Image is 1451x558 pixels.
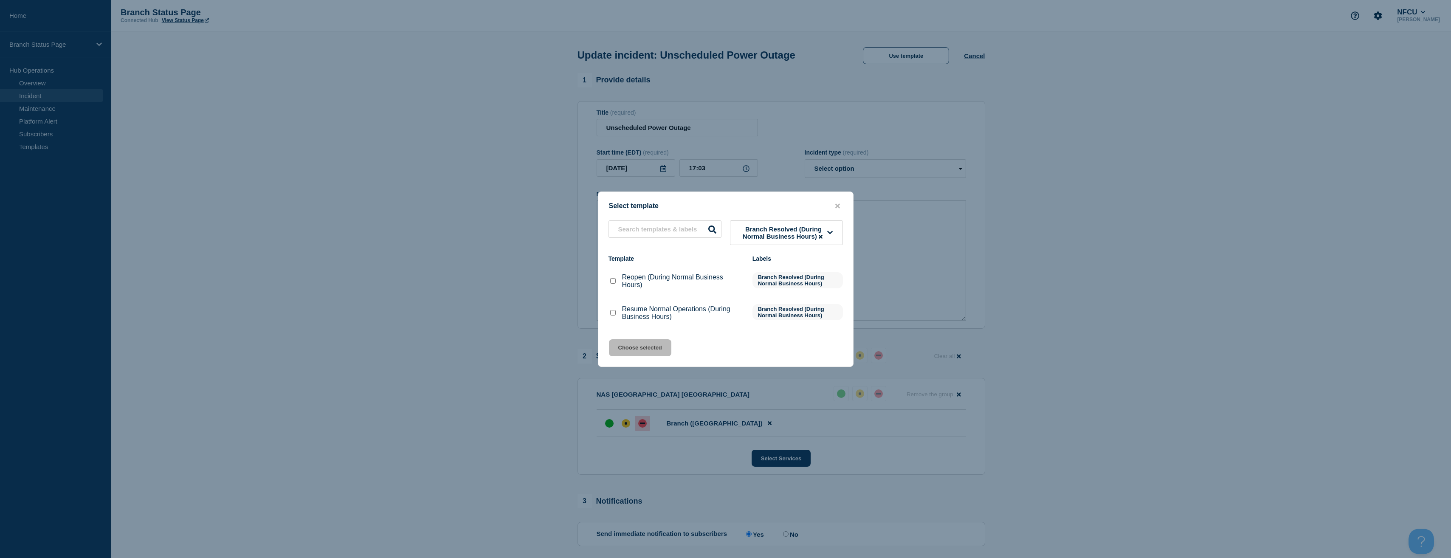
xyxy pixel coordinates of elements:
[730,220,843,245] button: Branch Resolved (During Normal Business Hours)
[598,202,853,210] div: Select template
[740,225,828,240] span: Branch Resolved (During Normal Business Hours)
[622,273,744,289] p: Reopen (During Normal Business Hours)
[609,220,721,238] input: Search templates & labels
[622,305,744,321] p: Resume Normal Operations (During Business Hours)
[752,255,843,262] div: Labels
[833,202,842,210] button: close button
[609,339,671,356] button: Choose selected
[609,255,744,262] div: Template
[752,304,843,320] span: Branch Resolved (During Normal Business Hours)
[610,310,616,316] input: Resume Normal Operations (During Business Hours) checkbox
[610,278,616,284] input: Reopen (During Normal Business Hours) checkbox
[752,272,843,288] span: Branch Resolved (During Normal Business Hours)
